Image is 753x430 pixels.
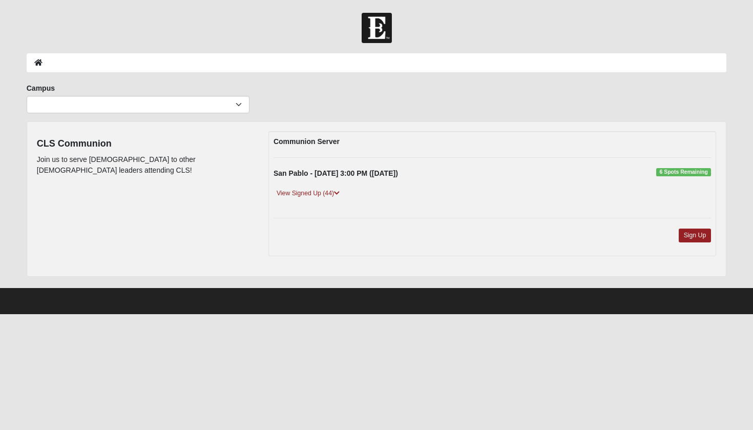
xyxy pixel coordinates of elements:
[362,13,392,43] img: Church of Eleven22 Logo
[679,229,712,242] a: Sign Up
[274,137,340,146] strong: Communion Server
[274,169,398,177] strong: San Pablo - [DATE] 3:00 PM ([DATE])
[37,138,253,150] h4: CLS Communion
[656,168,711,176] span: 6 Spots Remaining
[274,188,343,199] a: View Signed Up (44)
[27,83,55,93] label: Campus
[37,154,253,176] p: Join us to serve [DEMOGRAPHIC_DATA] to other [DEMOGRAPHIC_DATA] leaders attending CLS!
